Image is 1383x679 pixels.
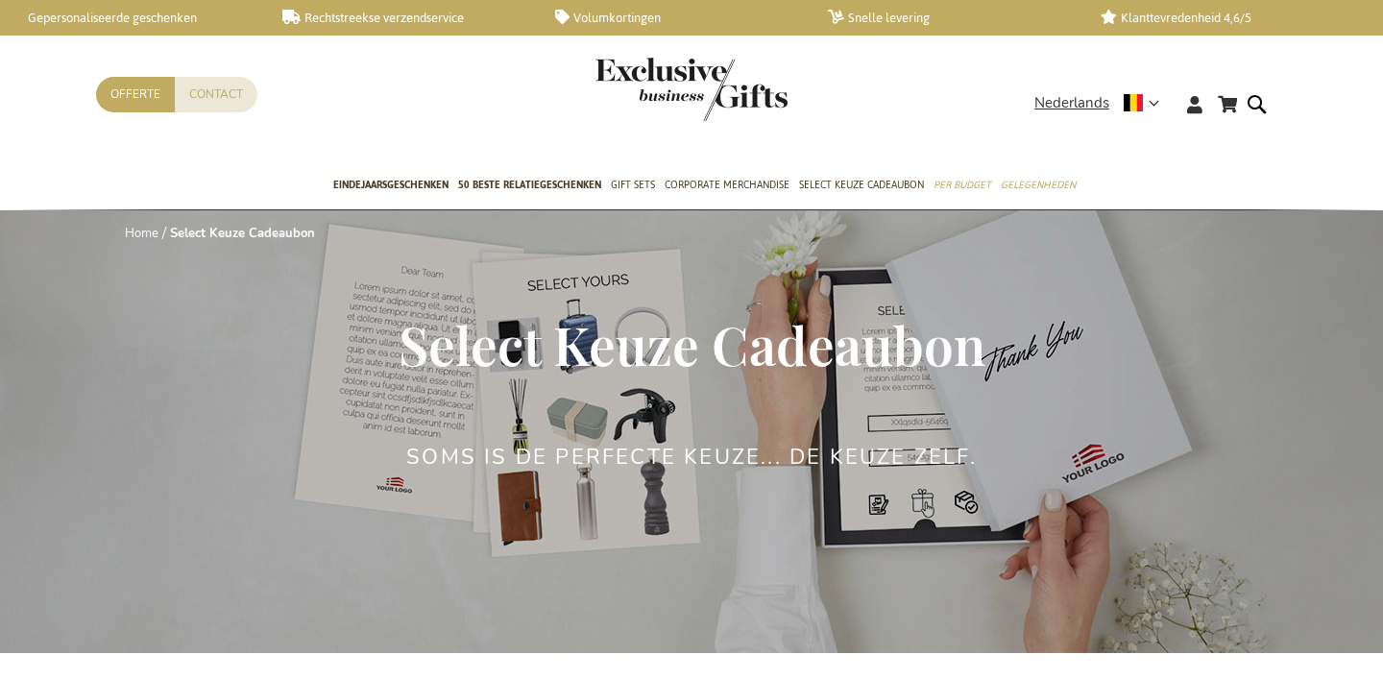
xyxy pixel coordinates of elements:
[406,446,977,469] h2: Soms is de perfecte keuze... de keuze zelf.
[458,162,601,210] a: 50 beste relatiegeschenken
[399,308,985,379] span: Select Keuze Cadeaubon
[611,175,655,195] span: Gift Sets
[175,77,257,112] a: Contact
[333,175,449,195] span: Eindejaarsgeschenken
[333,162,449,210] a: Eindejaarsgeschenken
[458,175,601,195] span: 50 beste relatiegeschenken
[799,162,924,210] a: Select Keuze Cadeaubon
[665,162,789,210] a: Corporate Merchandise
[1001,162,1076,210] a: Gelegenheden
[1001,175,1076,195] span: Gelegenheden
[96,77,175,112] a: Offerte
[595,58,788,121] img: Exclusive Business gifts logo
[282,10,524,26] a: Rechtstreekse verzendservice
[555,10,797,26] a: Volumkortingen
[1034,92,1109,114] span: Nederlands
[595,58,691,121] a: store logo
[10,10,252,26] a: Gepersonaliseerde geschenken
[1101,10,1343,26] a: Klanttevredenheid 4,6/5
[611,162,655,210] a: Gift Sets
[665,175,789,195] span: Corporate Merchandise
[934,175,991,195] span: Per Budget
[1034,92,1172,114] div: Nederlands
[170,225,315,242] strong: Select Keuze Cadeaubon
[799,175,924,195] span: Select Keuze Cadeaubon
[934,162,991,210] a: Per Budget
[828,10,1070,26] a: Snelle levering
[125,225,158,242] a: Home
